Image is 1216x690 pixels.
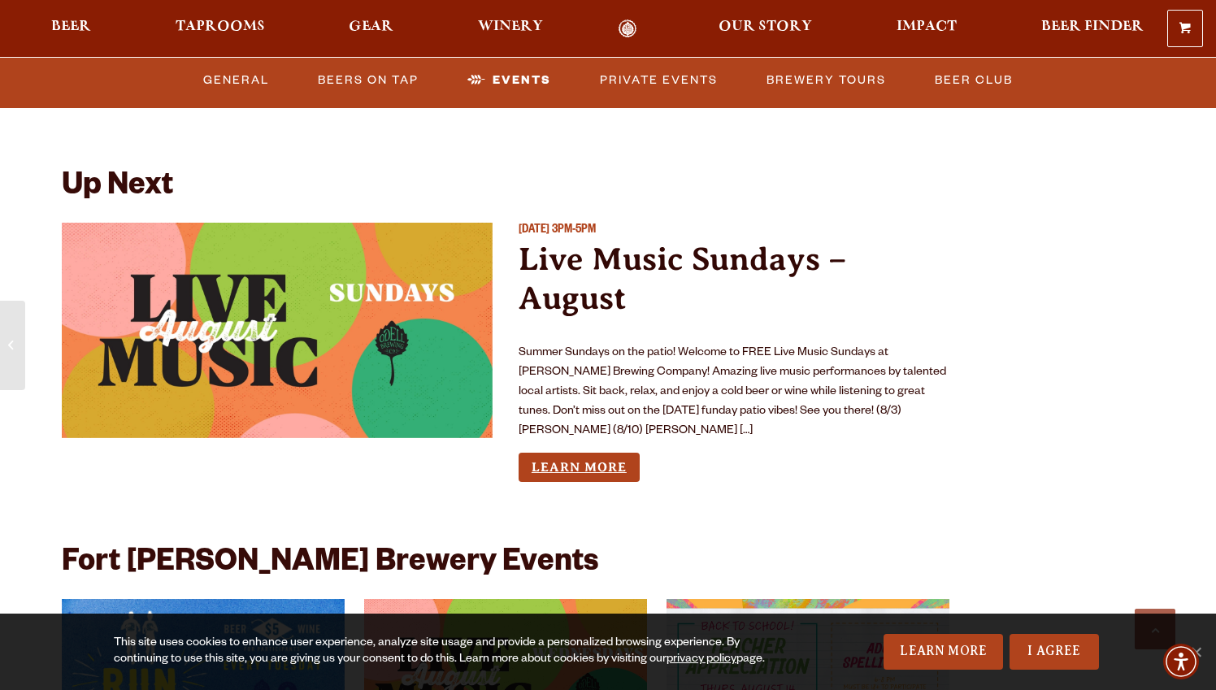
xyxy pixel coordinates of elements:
[897,20,957,33] span: Impact
[338,20,404,38] a: Gear
[62,547,598,583] h2: Fort [PERSON_NAME] Brewery Events
[1135,609,1175,649] a: Scroll to top
[1163,644,1199,679] div: Accessibility Menu
[197,61,276,98] a: General
[1041,20,1144,33] span: Beer Finder
[760,61,892,98] a: Brewery Tours
[114,636,795,668] div: This site uses cookies to enhance user experience, analyze site usage and provide a personalized ...
[519,241,846,316] a: Live Music Sundays – August
[708,20,823,38] a: Our Story
[1010,634,1099,670] a: I Agree
[165,20,276,38] a: Taprooms
[593,61,724,98] a: Private Events
[886,20,967,38] a: Impact
[928,61,1019,98] a: Beer Club
[311,61,425,98] a: Beers on Tap
[519,453,640,483] a: Learn more about Live Music Sundays – August
[519,224,549,237] span: [DATE]
[41,20,102,38] a: Beer
[461,61,558,98] a: Events
[62,171,173,206] h2: Up Next
[519,344,949,441] p: Summer Sundays on the patio! Welcome to FREE Live Music Sundays at [PERSON_NAME] Brewing Company!...
[467,20,554,38] a: Winery
[1031,20,1154,38] a: Beer Finder
[349,20,393,33] span: Gear
[597,20,658,38] a: Odell Home
[884,634,1003,670] a: Learn More
[478,20,543,33] span: Winery
[667,653,736,666] a: privacy policy
[62,223,493,438] a: View event details
[51,20,91,33] span: Beer
[719,20,812,33] span: Our Story
[176,20,265,33] span: Taprooms
[552,224,596,237] span: 3PM-5PM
